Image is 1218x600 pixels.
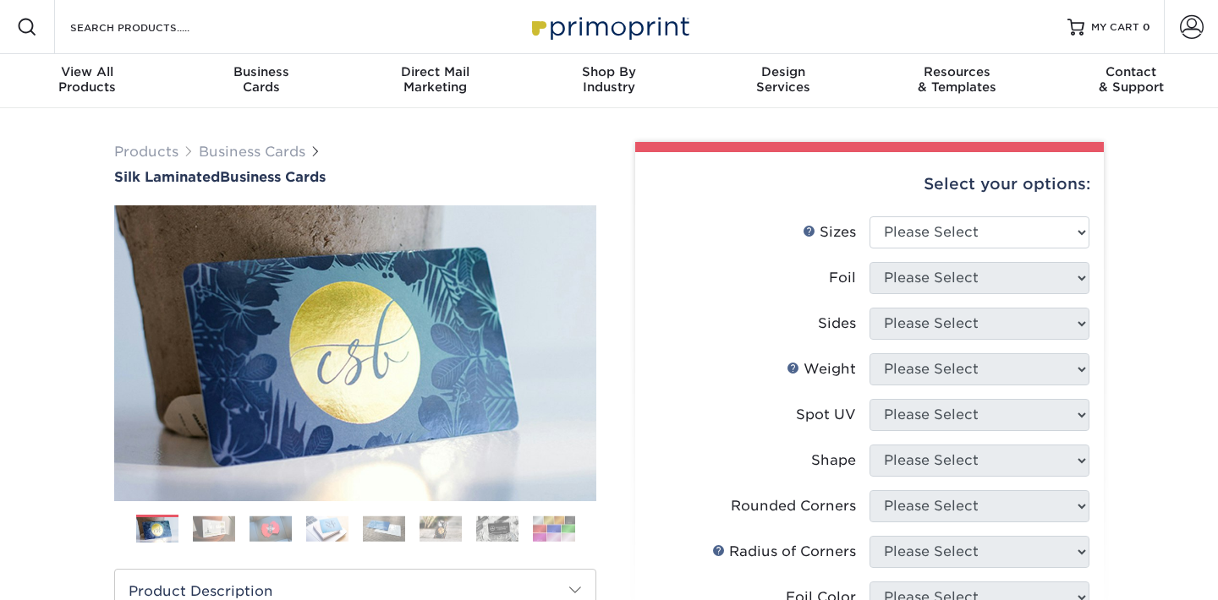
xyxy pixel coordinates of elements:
[174,64,348,95] div: Cards
[114,169,220,185] span: Silk Laminated
[818,314,856,334] div: Sides
[306,515,348,542] img: Business Cards 04
[69,17,233,37] input: SEARCH PRODUCTS.....
[348,54,522,108] a: Direct MailMarketing
[696,54,870,108] a: DesignServices
[796,405,856,425] div: Spot UV
[522,54,696,108] a: Shop ByIndustry
[199,144,305,160] a: Business Cards
[114,144,178,160] a: Products
[649,152,1090,216] div: Select your options:
[193,515,235,542] img: Business Cards 02
[870,54,1045,108] a: Resources& Templates
[870,64,1045,79] span: Resources
[250,515,292,542] img: Business Cards 03
[348,64,522,79] span: Direct Mail
[829,268,856,288] div: Foil
[363,515,405,542] img: Business Cards 05
[524,8,694,45] img: Primoprint
[696,64,870,95] div: Services
[870,64,1045,95] div: & Templates
[712,542,856,562] div: Radius of Corners
[533,515,575,542] img: Business Cards 08
[1143,21,1150,33] span: 0
[420,515,462,542] img: Business Cards 06
[1091,20,1139,35] span: MY CART
[114,169,596,185] a: Silk LaminatedBusiness Cards
[803,222,856,243] div: Sizes
[114,169,596,185] h1: Business Cards
[811,450,856,471] div: Shape
[174,54,348,108] a: BusinessCards
[696,64,870,79] span: Design
[787,359,856,379] div: Weight
[1044,64,1218,79] span: Contact
[1044,54,1218,108] a: Contact& Support
[174,64,348,79] span: Business
[522,64,696,95] div: Industry
[136,509,178,551] img: Business Cards 01
[476,515,518,542] img: Business Cards 07
[1044,64,1218,95] div: & Support
[348,64,522,95] div: Marketing
[114,112,596,594] img: Silk Laminated 01
[522,64,696,79] span: Shop By
[731,496,856,516] div: Rounded Corners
